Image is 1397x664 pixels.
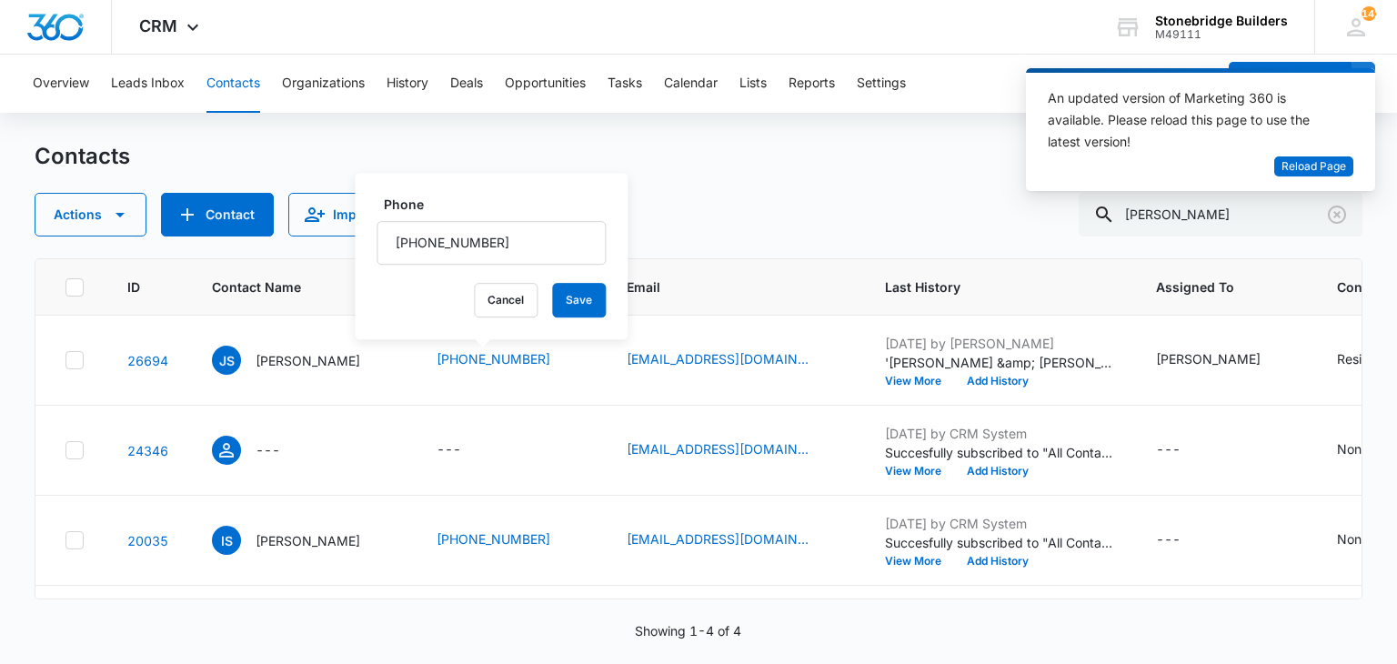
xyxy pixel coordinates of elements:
[139,16,177,35] span: CRM
[885,533,1112,552] p: Succesfully subscribed to "All Contacts".
[212,346,241,375] span: JS
[1337,439,1369,458] div: None
[1155,14,1288,28] div: account name
[885,424,1112,443] p: [DATE] by CRM System
[437,439,461,461] div: ---
[885,443,1112,462] p: Succesfully subscribed to "All Contacts".
[627,349,841,371] div: Email - jsims1934@outlook.com - Select to Edit Field
[1156,277,1267,297] span: Assigned To
[627,277,815,297] span: Email
[212,277,367,297] span: Contact Name
[627,529,841,551] div: Email - isims@griffisresidential.com - Select to Edit Field
[885,277,1086,297] span: Last History
[552,283,606,317] button: Save
[127,277,142,297] span: ID
[1156,349,1293,371] div: Assigned To - Mike Anderson - Select to Edit Field
[1322,200,1352,229] button: Clear
[437,529,550,548] a: [PHONE_NUMBER]
[1156,529,1213,551] div: Assigned To - - Select to Edit Field
[212,526,241,555] span: IS
[33,55,89,113] button: Overview
[1156,529,1181,551] div: ---
[789,55,835,113] button: Reports
[1156,439,1181,461] div: ---
[1156,439,1213,461] div: Assigned To - - Select to Edit Field
[627,439,809,458] a: [EMAIL_ADDRESS][DOMAIN_NAME]
[288,193,454,236] button: Import Contacts
[885,353,1112,372] p: '[PERSON_NAME] &amp; [PERSON_NAME] bath check' ---------- Details: [From]9/10 sent [To]9/10 sent ...
[627,529,809,548] a: [EMAIL_ADDRESS][DOMAIN_NAME]
[954,556,1041,567] button: Add History
[1156,349,1261,368] div: [PERSON_NAME]
[885,334,1112,353] p: [DATE] by [PERSON_NAME]
[212,346,393,375] div: Contact Name - Jennifer Sims - Select to Edit Field
[256,440,280,459] p: ---
[111,55,185,113] button: Leads Inbox
[627,349,809,368] a: [EMAIL_ADDRESS][DOMAIN_NAME]
[377,221,606,265] input: Phone
[212,436,313,465] div: Contact Name - - Select to Edit Field
[384,195,613,214] label: Phone
[1079,193,1362,236] input: Search Contacts
[282,55,365,113] button: Organizations
[437,349,550,368] a: [PHONE_NUMBER]
[127,533,168,548] a: Navigate to contact details page for Isaiah Sims
[664,55,718,113] button: Calendar
[608,55,642,113] button: Tasks
[635,621,741,640] p: Showing 1-4 of 4
[1362,6,1376,21] div: notifications count
[212,526,393,555] div: Contact Name - Isaiah Sims - Select to Edit Field
[35,143,130,170] h1: Contacts
[885,556,954,567] button: View More
[627,439,841,461] div: Email - simsrg@gmail.com - Select to Edit Field
[1337,529,1369,548] div: None
[474,283,538,317] button: Cancel
[127,443,168,458] a: Navigate to contact details page for simsrg@gmail.com
[885,466,954,477] button: View More
[885,514,1112,533] p: [DATE] by CRM System
[256,531,360,550] p: [PERSON_NAME]
[505,55,586,113] button: Opportunities
[954,376,1041,387] button: Add History
[437,529,583,551] div: Phone - (303) 825-0655 - Select to Edit Field
[1274,156,1353,177] button: Reload Page
[1048,87,1332,153] div: An updated version of Marketing 360 is available. Please reload this page to use the latest version!
[1229,62,1352,106] button: Add Contact
[437,349,583,371] div: Phone - (303) 587-8869 - Select to Edit Field
[387,55,428,113] button: History
[437,439,494,461] div: Phone - - Select to Edit Field
[857,55,906,113] button: Settings
[1281,158,1346,176] span: Reload Page
[885,376,954,387] button: View More
[1155,28,1288,41] div: account id
[256,351,360,370] p: [PERSON_NAME]
[739,55,767,113] button: Lists
[1362,6,1376,21] span: 142
[35,193,146,236] button: Actions
[954,466,1041,477] button: Add History
[206,55,260,113] button: Contacts
[450,55,483,113] button: Deals
[127,353,168,368] a: Navigate to contact details page for Jennifer Sims
[161,193,274,236] button: Add Contact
